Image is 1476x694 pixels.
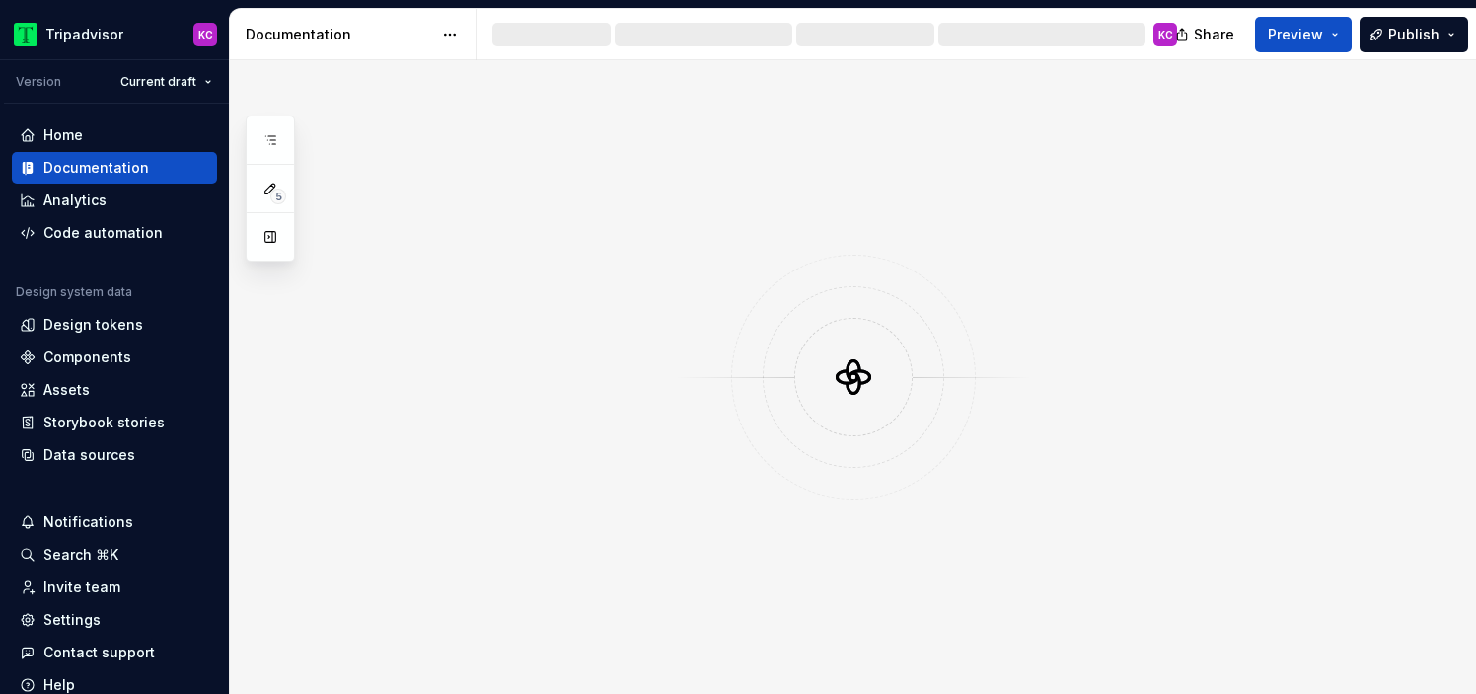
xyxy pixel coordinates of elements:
button: Notifications [12,506,217,538]
a: Home [12,119,217,151]
span: Publish [1388,25,1439,44]
div: Tripadvisor [45,25,123,44]
button: Preview [1255,17,1352,52]
a: Assets [12,374,217,406]
div: Contact support [43,643,155,662]
div: Design system data [16,284,132,300]
button: Contact support [12,637,217,668]
span: Share [1194,25,1234,44]
button: Share [1165,17,1247,52]
a: Documentation [12,152,217,184]
div: Storybook stories [43,413,165,432]
img: 0ed0e8b8-9446-497d-bad0-376821b19aa5.png [14,23,37,46]
a: Settings [12,604,217,636]
a: Components [12,342,217,373]
div: Version [16,74,61,90]
div: Code automation [43,223,163,243]
div: Documentation [43,158,149,178]
div: Assets [43,380,90,400]
div: KC [198,27,213,42]
div: Data sources [43,445,135,465]
button: TripadvisorKC [4,13,225,55]
div: Settings [43,610,101,630]
a: Storybook stories [12,407,217,438]
div: Documentation [246,25,432,44]
div: KC [1158,27,1173,42]
button: Search ⌘K [12,539,217,571]
a: Data sources [12,439,217,471]
div: Design tokens [43,315,143,335]
button: Current draft [111,68,221,96]
a: Analytics [12,185,217,216]
div: Invite team [43,578,120,597]
button: Publish [1360,17,1468,52]
span: 5 [270,189,286,204]
span: Current draft [120,74,196,90]
a: Design tokens [12,309,217,341]
span: Preview [1268,25,1323,44]
div: Analytics [43,191,107,210]
div: Search ⌘K [43,545,118,565]
a: Invite team [12,572,217,603]
div: Home [43,125,83,145]
div: Notifications [43,512,133,532]
div: Components [43,347,131,367]
a: Code automation [12,217,217,249]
